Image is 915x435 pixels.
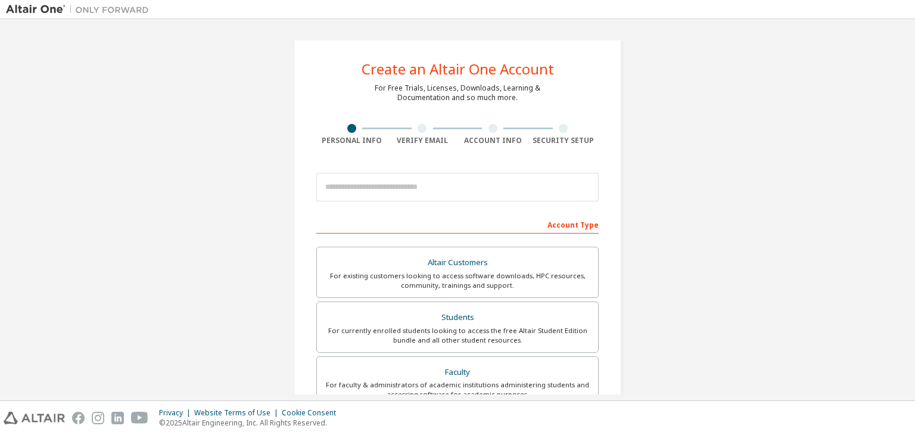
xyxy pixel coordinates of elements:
div: Verify Email [387,136,458,145]
div: For faculty & administrators of academic institutions administering students and accessing softwa... [324,380,591,399]
img: altair_logo.svg [4,412,65,424]
img: linkedin.svg [111,412,124,424]
div: Altair Customers [324,254,591,271]
img: facebook.svg [72,412,85,424]
div: For currently enrolled students looking to access the free Altair Student Edition bundle and all ... [324,326,591,345]
div: Personal Info [316,136,387,145]
div: Website Terms of Use [194,408,282,418]
div: Account Type [316,215,599,234]
div: Students [324,309,591,326]
img: Altair One [6,4,155,15]
div: Account Info [457,136,528,145]
img: youtube.svg [131,412,148,424]
div: Create an Altair One Account [362,62,554,76]
img: instagram.svg [92,412,104,424]
div: Faculty [324,364,591,381]
div: For existing customers looking to access software downloads, HPC resources, community, trainings ... [324,271,591,290]
div: Security Setup [528,136,599,145]
div: Privacy [159,408,194,418]
div: For Free Trials, Licenses, Downloads, Learning & Documentation and so much more. [375,83,540,102]
div: Cookie Consent [282,408,343,418]
p: © 2025 Altair Engineering, Inc. All Rights Reserved. [159,418,343,428]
